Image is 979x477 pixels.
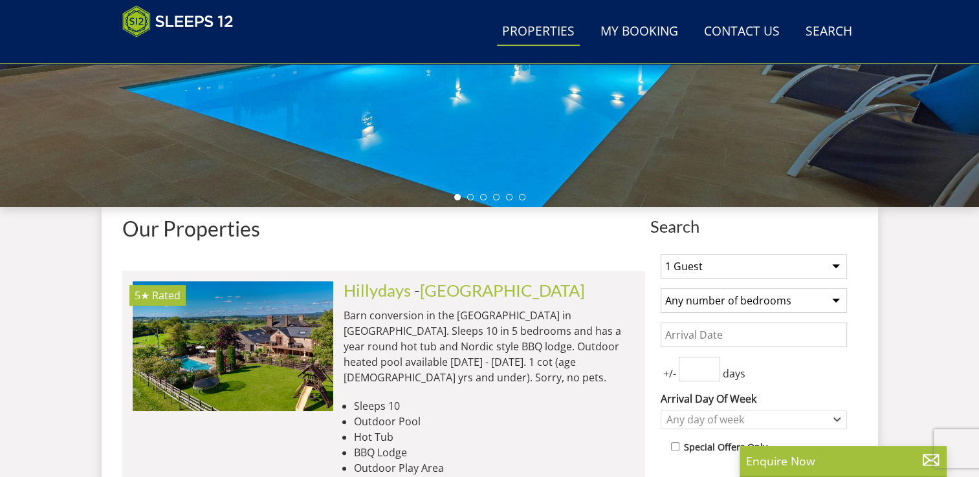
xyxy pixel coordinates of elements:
[354,414,635,429] li: Outdoor Pool
[595,17,683,47] a: My Booking
[354,445,635,460] li: BBQ Lodge
[133,281,333,410] a: 5★ Rated
[497,17,580,47] a: Properties
[661,391,847,407] label: Arrival Day Of Week
[122,5,234,37] img: Sleeps 12
[650,217,857,235] span: Search
[344,308,635,385] p: Barn conversion in the [GEOGRAPHIC_DATA] in [GEOGRAPHIC_DATA]. Sleeps 10 in 5 bedrooms and has a ...
[661,410,847,429] div: Combobox
[720,366,748,381] span: days
[414,281,585,300] span: -
[152,288,181,302] span: Rated
[746,452,940,469] p: Enquire Now
[354,398,635,414] li: Sleeps 10
[684,440,767,454] label: Special Offers Only
[135,288,149,302] span: Hillydays has a 5 star rating under the Quality in Tourism Scheme
[663,412,831,427] div: Any day of week
[354,429,635,445] li: Hot Tub
[661,366,679,381] span: +/-
[800,17,857,47] a: Search
[344,281,411,300] a: Hillydays
[661,323,847,347] input: Arrival Date
[354,460,635,476] li: Outdoor Play Area
[122,217,645,240] h1: Our Properties
[133,281,333,410] img: hillydays-holiday-home-accommodation-devon-sleeping-10.original.jpg
[420,281,585,300] a: [GEOGRAPHIC_DATA]
[699,17,785,47] a: Contact Us
[116,45,252,56] iframe: Customer reviews powered by Trustpilot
